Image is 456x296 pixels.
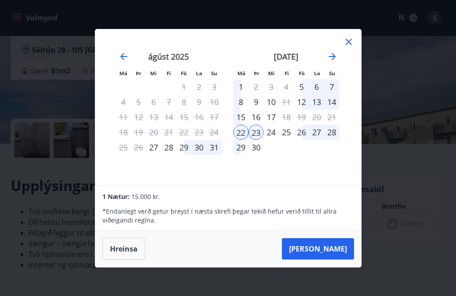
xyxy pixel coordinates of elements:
[233,79,248,94] div: 1
[324,125,339,140] div: 28
[131,94,146,109] td: Not available. þriðjudagur, 5. ágúst 2025
[324,79,339,94] div: 7
[274,51,298,62] strong: [DATE]
[131,109,146,125] td: Not available. þriðjudagur, 12. ágúst 2025
[176,125,191,140] td: Not available. föstudagur, 22. ágúst 2025
[207,125,222,140] td: Not available. sunnudagur, 24. ágúst 2025
[150,70,157,77] small: Mi
[294,79,309,94] td: Choose föstudagur, 5. september 2025 as your check-in date. It’s available.
[119,70,127,77] small: Má
[279,125,294,140] td: Choose fimmtudagur, 25. september 2025 as your check-in date. It’s available.
[248,125,264,140] div: 23
[233,140,248,155] div: 29
[196,70,202,77] small: La
[233,109,248,125] td: Choose mánudagur, 15. september 2025 as your check-in date. It’s available.
[248,140,264,155] td: Choose þriðjudagur, 30. september 2025 as your check-in date. It’s available.
[329,70,335,77] small: Su
[148,51,189,62] strong: ágúst 2025
[294,79,309,94] div: Aðeins innritun í boði
[233,125,248,140] div: Aðeins innritun í boði
[264,94,279,109] div: 10
[146,109,161,125] td: Not available. miðvikudagur, 13. ágúst 2025
[294,109,309,125] td: Not available. föstudagur, 19. september 2025
[207,94,222,109] td: Not available. sunnudagur, 10. ágúst 2025
[279,109,294,125] td: Choose fimmtudagur, 18. september 2025 as your check-in date. It’s available.
[181,70,187,77] small: Fö
[191,140,207,155] div: 30
[248,109,264,125] div: 16
[161,140,176,155] div: 28
[161,125,176,140] td: Not available. fimmtudagur, 21. ágúst 2025
[309,94,324,109] div: 13
[309,79,324,94] td: Choose laugardagur, 6. september 2025 as your check-in date. It’s available.
[264,109,279,125] div: 17
[161,140,176,155] td: Choose fimmtudagur, 28. ágúst 2025 as your check-in date. It’s available.
[176,79,191,94] td: Not available. föstudagur, 1. ágúst 2025
[294,94,309,109] div: Aðeins innritun í boði
[324,94,339,109] div: 14
[294,125,309,140] td: Choose föstudagur, 26. september 2025 as your check-in date. It’s available.
[314,70,320,77] small: La
[161,109,176,125] td: Not available. fimmtudagur, 14. ágúst 2025
[248,109,264,125] td: Choose þriðjudagur, 16. september 2025 as your check-in date. It’s available.
[248,140,264,155] div: 30
[324,79,339,94] td: Choose sunnudagur, 7. september 2025 as your check-in date. It’s available.
[279,125,294,140] div: 25
[106,40,350,174] div: Calendar
[233,94,248,109] div: 8
[279,109,294,125] div: Aðeins útritun í boði
[191,94,207,109] td: Not available. laugardagur, 9. ágúst 2025
[167,70,171,77] small: Fi
[233,79,248,94] td: Choose mánudagur, 1. september 2025 as your check-in date. It’s available.
[102,207,354,225] p: * Endanlegt verð getur breyst í næsta skrefi þegar tekið hefur verið tillit til allra viðeigandi ...
[191,109,207,125] td: Not available. laugardagur, 16. ágúst 2025
[264,94,279,109] td: Choose miðvikudagur, 10. september 2025 as your check-in date. It’s available.
[324,125,339,140] td: Choose sunnudagur, 28. september 2025 as your check-in date. It’s available.
[233,140,248,155] td: Choose mánudagur, 29. september 2025 as your check-in date. It’s available.
[102,192,130,201] span: 1 Nætur:
[233,94,248,109] td: Choose mánudagur, 8. september 2025 as your check-in date. It’s available.
[324,94,339,109] td: Choose sunnudagur, 14. september 2025 as your check-in date. It’s available.
[116,125,131,140] td: Not available. mánudagur, 18. ágúst 2025
[294,125,309,140] div: 26
[264,109,279,125] td: Choose miðvikudagur, 17. september 2025 as your check-in date. It’s available.
[279,94,294,109] td: Choose fimmtudagur, 11. september 2025 as your check-in date. It’s available.
[294,94,309,109] td: Choose föstudagur, 12. september 2025 as your check-in date. It’s available.
[309,79,324,94] div: 6
[136,70,141,77] small: Þr
[248,79,264,94] td: Choose þriðjudagur, 2. september 2025 as your check-in date. It’s available.
[191,140,207,155] td: Choose laugardagur, 30. ágúst 2025 as your check-in date. It’s available.
[285,70,289,77] small: Fi
[116,109,131,125] td: Not available. mánudagur, 11. ágúst 2025
[282,238,354,260] button: [PERSON_NAME]
[207,140,222,155] td: Choose sunnudagur, 31. ágúst 2025 as your check-in date. It’s available.
[146,140,161,155] div: Aðeins innritun í boði
[279,94,294,109] div: Aðeins útritun í boði
[264,125,279,140] div: 24
[248,125,264,140] td: Selected as end date. þriðjudagur, 23. september 2025
[116,94,131,109] td: Not available. mánudagur, 4. ágúst 2025
[264,79,279,94] td: Not available. miðvikudagur, 3. september 2025
[191,125,207,140] td: Not available. laugardagur, 23. ágúst 2025
[324,109,339,125] td: Not available. sunnudagur, 21. september 2025
[102,238,145,260] button: Hreinsa
[146,125,161,140] td: Not available. miðvikudagur, 20. ágúst 2025
[309,109,324,125] td: Not available. laugardagur, 20. september 2025
[207,109,222,125] td: Not available. sunnudagur, 17. ágúst 2025
[161,94,176,109] td: Not available. fimmtudagur, 7. ágúst 2025
[248,79,264,94] div: Aðeins útritun í boði
[299,70,305,77] small: Fö
[309,125,324,140] div: 27
[131,125,146,140] td: Not available. þriðjudagur, 19. ágúst 2025
[176,109,191,125] td: Not available. föstudagur, 15. ágúst 2025
[268,70,275,77] small: Mi
[191,79,207,94] td: Not available. laugardagur, 2. ágúst 2025
[118,51,129,62] div: Move backward to switch to the previous month.
[233,125,248,140] td: Selected as start date. mánudagur, 22. september 2025
[146,140,161,155] td: Choose miðvikudagur, 27. ágúst 2025 as your check-in date. It’s available.
[131,192,160,201] span: 15.000 kr.
[116,140,131,155] td: Not available. mánudagur, 25. ágúst 2025
[279,79,294,94] td: Not available. fimmtudagur, 4. september 2025
[233,109,248,125] div: 15
[327,51,338,62] div: Move forward to switch to the next month.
